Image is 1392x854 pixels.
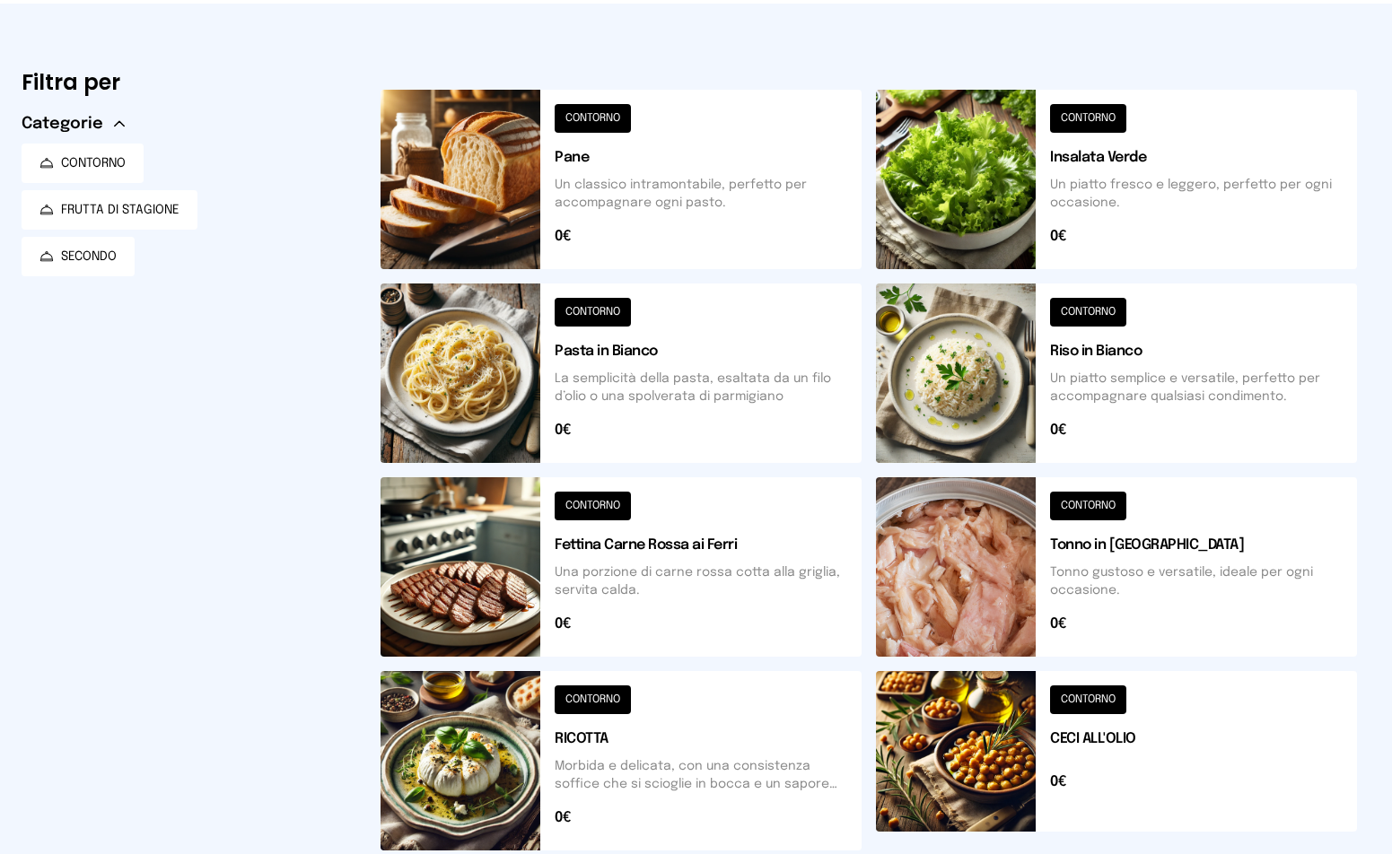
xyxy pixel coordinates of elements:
h6: Filtra per [22,68,352,97]
span: CONTORNO [61,154,126,172]
button: Categorie [22,111,125,136]
span: FRUTTA DI STAGIONE [61,201,179,219]
button: FRUTTA DI STAGIONE [22,190,197,230]
span: SECONDO [61,248,117,266]
span: Categorie [22,111,103,136]
button: SECONDO [22,237,135,276]
button: CONTORNO [22,144,144,183]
